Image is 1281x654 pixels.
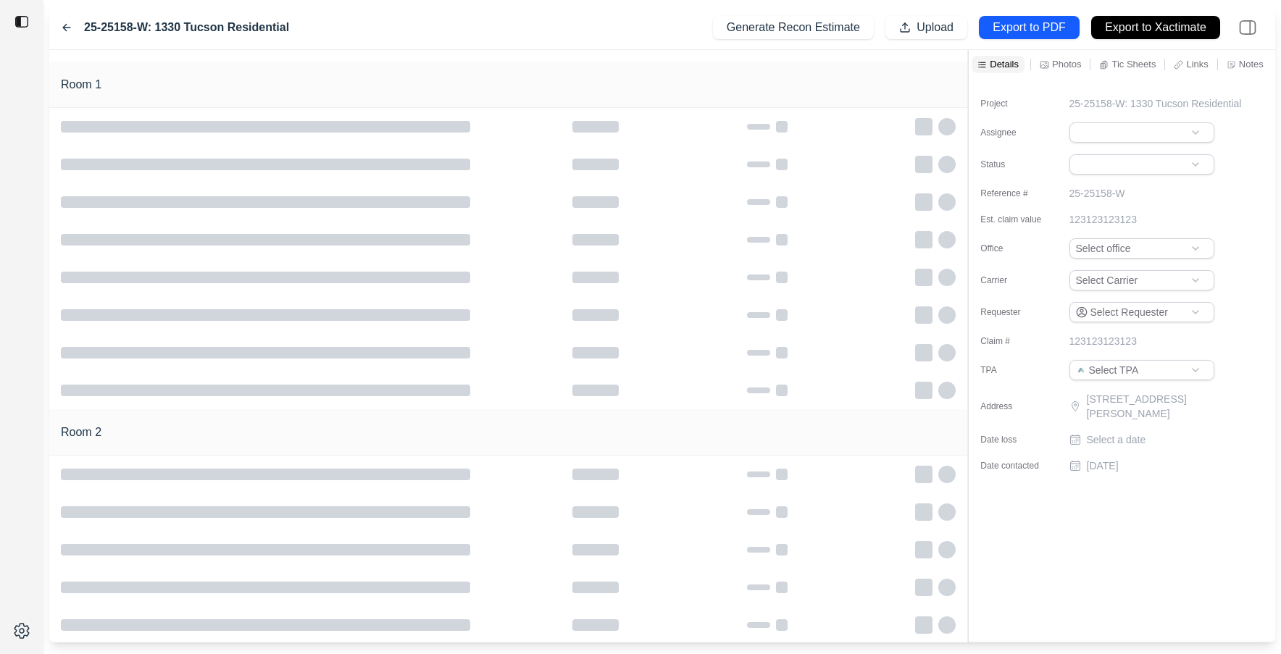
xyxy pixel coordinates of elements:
[61,424,101,441] h1: Room 2
[917,20,954,36] p: Upload
[84,19,289,36] label: 25-25158-W: 1330 Tucson Residential
[980,434,1053,445] label: Date loss
[727,20,860,36] p: Generate Recon Estimate
[61,76,101,93] h1: Room 1
[980,188,1053,199] label: Reference #
[980,127,1053,138] label: Assignee
[1239,58,1264,70] p: Notes
[1087,458,1119,473] p: [DATE]
[1069,186,1125,201] p: 25-25158-W
[980,401,1053,412] label: Address
[980,98,1053,109] label: Project
[1087,432,1146,447] p: Select a date
[1087,392,1247,421] p: [STREET_ADDRESS][PERSON_NAME]
[980,214,1053,225] label: Est. claim value
[990,58,1019,70] p: Details
[980,274,1053,286] label: Carrier
[993,20,1065,36] p: Export to PDF
[1069,96,1242,111] p: 25-25158-W: 1330 Tucson Residential
[980,159,1053,170] label: Status
[14,14,29,29] img: toggle sidebar
[1069,212,1137,227] p: 123123123123
[979,16,1080,39] button: Export to PDF
[1105,20,1206,36] p: Export to Xactimate
[713,16,874,39] button: Generate Recon Estimate
[1232,12,1264,43] img: right-panel.svg
[1052,58,1081,70] p: Photos
[1186,58,1208,70] p: Links
[980,243,1053,254] label: Office
[980,364,1053,376] label: TPA
[1069,334,1137,348] p: 123123123123
[1091,16,1220,39] button: Export to Xactimate
[980,460,1053,471] label: Date contacted
[980,335,1053,347] label: Claim #
[980,306,1053,318] label: Requester
[885,16,967,39] button: Upload
[1111,58,1156,70] p: Tic Sheets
